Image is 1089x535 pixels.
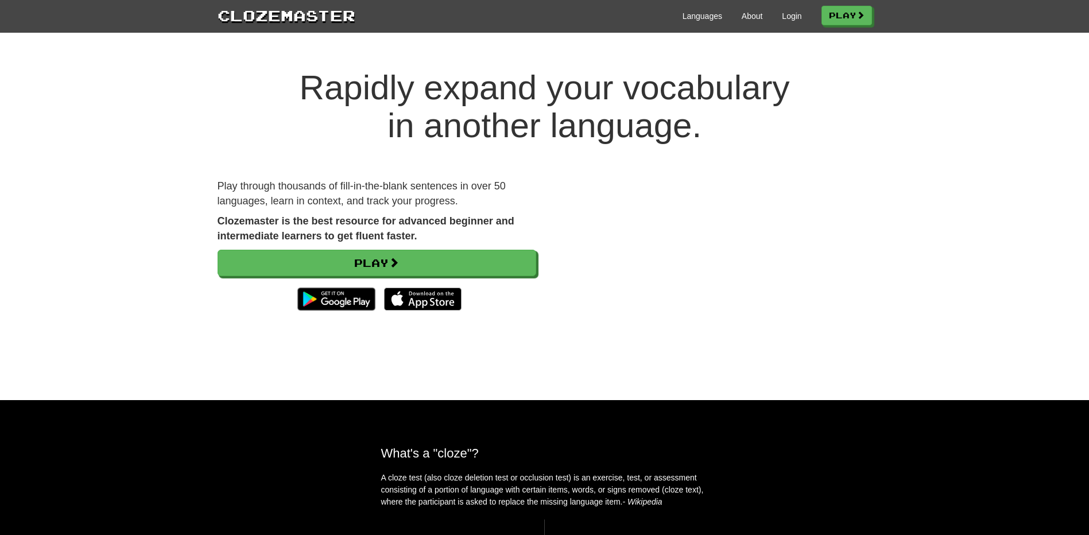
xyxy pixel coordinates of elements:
[683,10,722,22] a: Languages
[218,179,536,208] p: Play through thousands of fill-in-the-blank sentences in over 50 languages, learn in context, and...
[821,6,872,25] a: Play
[218,215,514,242] strong: Clozemaster is the best resource for advanced beginner and intermediate learners to get fluent fa...
[384,288,462,311] img: Download_on_the_App_Store_Badge_US-UK_135x40-25178aeef6eb6b83b96f5f2d004eda3bffbb37122de64afbaef7...
[782,10,801,22] a: Login
[623,497,662,506] em: - Wikipedia
[292,282,381,316] img: Get it on Google Play
[381,446,708,460] h2: What's a "cloze"?
[218,250,536,276] a: Play
[381,472,708,508] p: A cloze test (also cloze deletion test or occlusion test) is an exercise, test, or assessment con...
[218,5,355,26] a: Clozemaster
[742,10,763,22] a: About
